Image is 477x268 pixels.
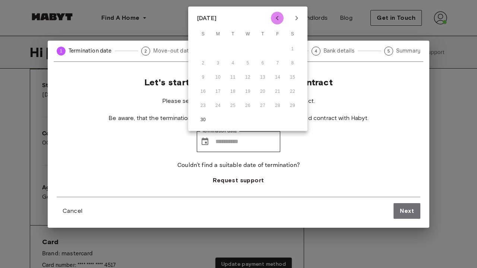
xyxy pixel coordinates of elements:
[315,49,317,53] text: 4
[202,128,237,134] label: Termination date
[207,173,270,188] button: Request support
[196,113,210,127] button: 30
[271,27,284,42] span: Friday
[60,48,63,54] text: 1
[153,47,192,55] span: Move-out date
[198,134,212,149] button: Choose date
[144,77,333,88] span: Let's start the termination of your contract
[226,27,240,42] span: Tuesday
[271,12,284,25] button: Previous month
[211,27,225,42] span: Monday
[256,27,269,42] span: Thursday
[290,12,303,25] button: Next month
[162,97,315,105] span: Please select the dates you want to end your contract.
[213,176,264,185] span: Request support
[197,14,217,23] div: [DATE]
[323,47,355,55] span: Bank details
[69,47,112,55] span: Termination date
[196,27,210,42] span: Sunday
[63,206,82,215] span: Cancel
[108,114,369,122] span: Be aware, that the termination date will be the last day you will have a valid contract with Habyt.
[388,49,390,53] text: 5
[145,49,147,53] text: 2
[286,27,299,42] span: Saturday
[57,204,88,218] button: Cancel
[177,161,300,170] p: Couldn't find a suitable date of termination?
[396,47,420,55] span: Summary
[241,27,255,42] span: Wednesday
